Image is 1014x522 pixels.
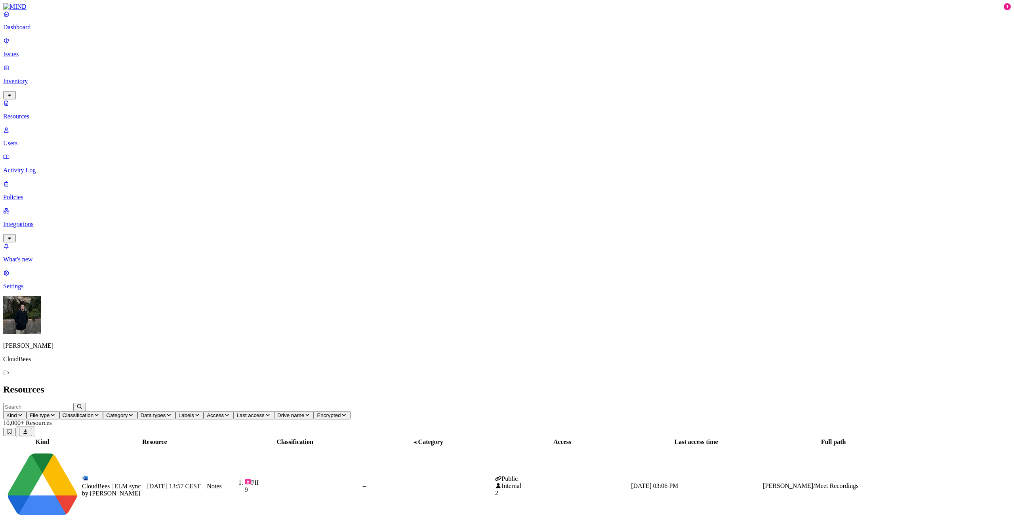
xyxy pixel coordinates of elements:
[245,486,361,493] div: 9
[363,482,366,489] span: –
[495,482,629,490] div: Internal
[3,153,1011,174] a: Activity Log
[3,10,1011,31] a: Dashboard
[3,207,1011,241] a: Integrations
[3,419,52,426] span: 10,000+ Resources
[3,51,1011,58] p: Issues
[245,478,361,486] div: PII
[3,180,1011,201] a: Policies
[3,283,1011,290] p: Settings
[3,37,1011,58] a: Issues
[3,356,1011,363] p: CloudBees
[106,412,128,418] span: Category
[763,438,904,446] div: Full path
[3,113,1011,120] p: Resources
[3,24,1011,31] p: Dashboard
[63,412,94,418] span: Classification
[3,384,1011,395] h2: Resources
[3,126,1011,147] a: Users
[3,64,1011,98] a: Inventory
[141,412,166,418] span: Data types
[236,412,264,418] span: Last access
[763,482,904,490] div: [PERSON_NAME]/Meet Recordings
[82,483,227,497] div: CloudBees | ELM sync – [DATE] 13:57 CEST – Notes by [PERSON_NAME]
[207,412,224,418] span: Access
[418,438,443,445] span: Category
[3,269,1011,290] a: Settings
[317,412,341,418] span: Encrypted
[3,221,1011,228] p: Integrations
[3,167,1011,174] p: Activity Log
[6,412,17,418] span: Kind
[3,194,1011,201] p: Policies
[229,438,361,446] div: Classification
[3,78,1011,85] p: Inventory
[3,342,1011,349] p: [PERSON_NAME]
[3,99,1011,120] a: Resources
[495,475,629,482] div: Public
[3,3,1011,10] a: MIND
[495,438,629,446] div: Access
[179,412,194,418] span: Labels
[3,242,1011,263] a: What's new
[82,438,227,446] div: Resource
[3,3,27,10] img: MIND
[631,438,761,446] div: Last access time
[3,256,1011,263] p: What's new
[82,475,88,481] img: microsoft-word
[4,438,80,446] div: Kind
[631,482,678,489] span: [DATE] 03:06 PM
[3,296,41,334] img: Álvaro Menéndez Llada
[495,490,629,497] div: 2
[277,412,304,418] span: Drive name
[3,140,1011,147] p: Users
[1004,3,1011,10] div: 1
[30,412,50,418] span: File type
[3,403,73,411] input: Search
[245,478,251,485] img: pii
